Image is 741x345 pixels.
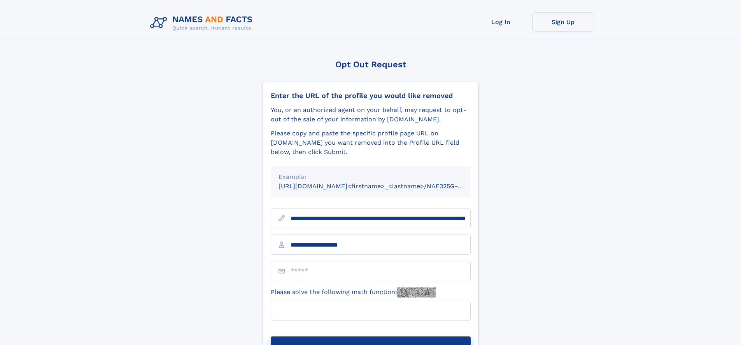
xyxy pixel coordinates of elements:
[271,129,471,157] div: Please copy and paste the specific profile page URL on [DOMAIN_NAME] you want removed into the Pr...
[263,60,479,69] div: Opt Out Request
[279,182,485,190] small: [URL][DOMAIN_NAME]<firstname>_<lastname>/NAF325G-xxxxxxxx
[147,12,259,33] img: Logo Names and Facts
[271,105,471,124] div: You, or an authorized agent on your behalf, may request to opt-out of the sale of your informatio...
[271,287,436,298] label: Please solve the following math function:
[279,172,463,182] div: Example:
[470,12,532,32] a: Log In
[532,12,594,32] a: Sign Up
[271,91,471,100] div: Enter the URL of the profile you would like removed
